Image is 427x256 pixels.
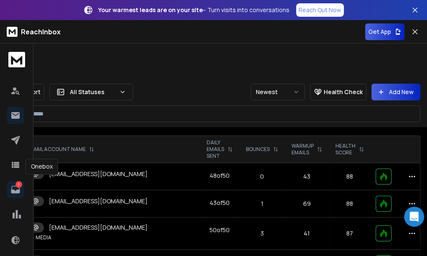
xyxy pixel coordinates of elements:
[299,6,341,14] p: Reach Out Now
[404,207,424,227] div: Open Intercom Messenger
[244,172,280,181] p: 0
[7,181,24,198] a: 1
[285,190,329,218] td: 69
[291,143,314,156] p: WARMUP EMAILS
[49,170,148,178] p: [EMAIL_ADDRESS][DOMAIN_NAME]
[251,84,305,100] button: Newest
[285,163,329,190] td: 43
[26,159,58,174] div: Onebox
[246,146,270,153] p: BOUNCES
[98,6,203,14] strong: Your warmest leads are on your site
[29,146,94,153] div: EMAIL ACCOUNT NAME
[210,199,230,207] div: 43 of 50
[15,181,22,188] p: 1
[36,234,51,241] p: MEDIA
[365,23,404,40] button: Get App
[210,226,230,234] div: 50 of 50
[207,139,224,159] p: DAILY EMAILS SENT
[210,172,230,180] div: 48 of 50
[21,27,61,37] p: ReachInbox
[329,190,371,218] td: 88
[49,197,148,205] p: [EMAIL_ADDRESS][DOMAIN_NAME]
[70,88,116,96] p: All Statuses
[329,163,371,190] td: 88
[296,3,344,17] a: Reach Out Now
[244,200,280,208] p: 1
[8,52,25,67] img: logo
[329,218,371,250] td: 87
[371,84,420,100] button: Add New
[285,218,329,250] td: 41
[49,223,148,232] p: [EMAIL_ADDRESS][DOMAIN_NAME]
[335,143,355,156] p: HEALTH SCORE
[310,84,366,100] button: Health Check
[98,6,289,14] p: – Turn visits into conversations
[244,229,280,238] p: 3
[324,88,363,96] p: Health Check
